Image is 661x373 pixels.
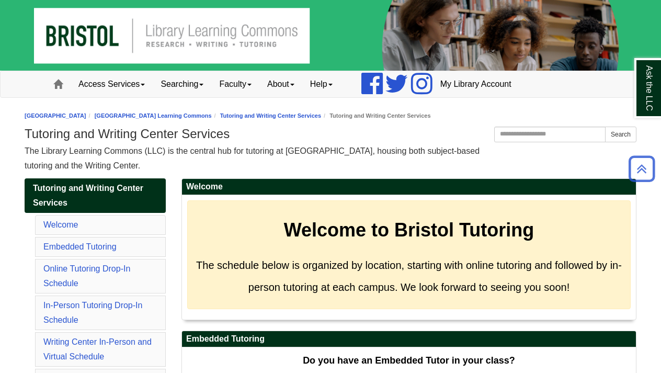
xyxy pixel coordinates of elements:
h2: Welcome [182,179,636,195]
a: Tutoring and Writing Center Services [25,178,166,213]
a: In-Person Tutoring Drop-In Schedule [43,301,142,324]
strong: Welcome to Bristol Tutoring [284,219,534,241]
a: Faculty [211,71,259,97]
span: The schedule below is organized by location, starting with online tutoring and followed by in-per... [196,259,622,293]
a: My Library Account [432,71,519,97]
a: Searching [153,71,211,97]
span: Tutoring and Writing Center Services [33,184,143,207]
a: Online Tutoring Drop-In Schedule [43,264,130,288]
a: Back to Top [625,162,658,176]
nav: breadcrumb [25,111,636,121]
a: Writing Center In-Person and Virtual Schedule [43,337,152,361]
h1: Tutoring and Writing Center Services [25,127,636,141]
h2: Embedded Tutoring [182,331,636,347]
a: Tutoring and Writing Center Services [220,112,321,119]
a: Embedded Tutoring [43,242,117,251]
a: About [259,71,302,97]
a: [GEOGRAPHIC_DATA] Learning Commons [95,112,212,119]
a: Help [302,71,340,97]
a: Access Services [71,71,153,97]
a: [GEOGRAPHIC_DATA] [25,112,86,119]
span: The Library Learning Commons (LLC) is the central hub for tutoring at [GEOGRAPHIC_DATA], housing ... [25,146,480,170]
a: Welcome [43,220,78,229]
strong: Do you have an Embedded Tutor in your class? [303,355,515,366]
button: Search [605,127,636,142]
li: Tutoring and Writing Center Services [321,111,430,121]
